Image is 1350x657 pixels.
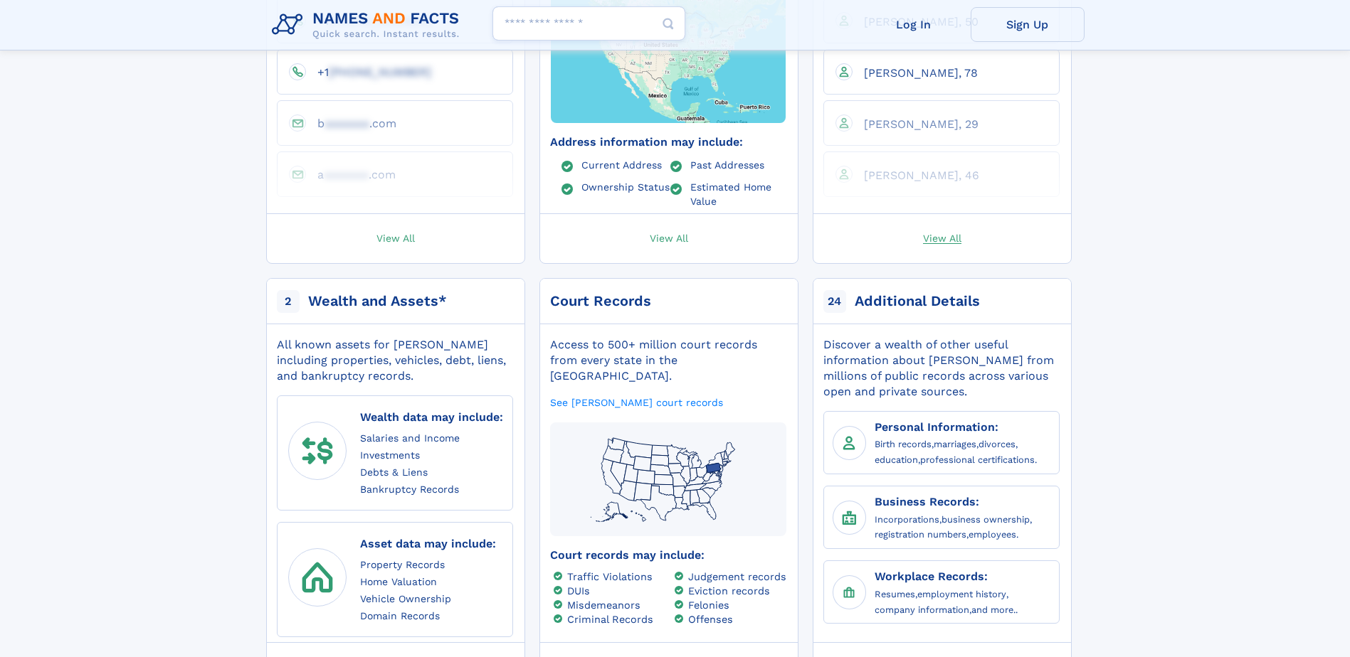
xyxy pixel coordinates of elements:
a: Home Valuation [360,574,437,589]
a: View All [260,214,532,263]
a: Incorporations [875,512,939,525]
a: Current Address [581,159,662,170]
div: , , , , [875,437,1053,468]
img: Logo Names and Facts [266,6,471,44]
a: education [875,452,918,466]
div: Court records may include: [550,547,786,563]
a: and more.. [971,602,1018,616]
a: View All [533,214,805,263]
a: Offenses [688,613,733,625]
a: employment history [917,587,1006,600]
div: Wealth and Assets* [308,292,447,311]
a: View All [806,214,1078,263]
span: 2 [277,290,300,313]
a: employees. [969,527,1018,540]
span: [PERSON_NAME], 29 [864,117,979,131]
a: Criminal Records [567,613,653,625]
img: Personal Information [838,432,860,454]
div: , , , [875,512,1053,543]
span: View All [650,231,688,244]
img: Business Records [838,507,860,528]
div: Wealth data may include: [360,407,503,427]
span: [PERSON_NAME], 46 [864,169,979,182]
a: DUIs [567,584,590,597]
a: Workplace Records: [875,567,988,584]
a: baaaaaaa.com [306,116,396,129]
a: Property Records [360,557,445,572]
span: 24 [823,290,846,313]
a: aaaaaaaa.com [306,167,396,181]
a: Personal Information: [875,417,998,434]
a: Eviction records [688,584,770,597]
a: Felonies [688,599,729,611]
span: [PERSON_NAME], 78 [864,66,978,80]
span: View All [376,231,415,244]
a: Vehicle Ownership [360,591,451,606]
div: Access to 500+ million court records from every state in the [GEOGRAPHIC_DATA]. [550,337,786,384]
input: search input [492,6,685,41]
a: Judgement records [688,570,786,582]
a: Log In [857,7,971,42]
img: wealth [295,428,340,474]
span: [PHONE_NUMBER] [329,65,431,79]
a: +1[PHONE_NUMBER] [306,65,431,78]
div: Additional Details [855,292,980,311]
a: Sign Up [971,7,1085,42]
a: professional certifications. [920,452,1037,466]
a: marriages [934,437,976,450]
a: [PERSON_NAME], 46 [853,168,979,181]
a: Investments [360,447,420,462]
a: See [PERSON_NAME] court records [550,395,723,409]
a: Estimated Home Value [690,181,786,206]
img: Workplace Records [838,582,860,603]
a: divorces [979,437,1016,450]
a: Business Records: [875,492,979,509]
img: assets [295,555,340,600]
a: Birth records [875,437,932,450]
div: Court Records [550,292,651,311]
a: company information [875,602,969,616]
a: Debts & Liens [360,464,428,479]
a: [PERSON_NAME], 78 [853,65,978,79]
span: aaaaaaa [324,168,369,181]
a: Ownership Status [581,181,670,192]
div: Address information may include: [550,134,786,150]
a: Salaries and Income [360,430,460,445]
div: Discover a wealth of other useful information about [PERSON_NAME] from millions of public records... [823,337,1060,400]
a: Traffic Violations [567,570,653,582]
div: , , , [875,587,1053,618]
div: All known assets for [PERSON_NAME] including properties, vehicles, debt, liens, and bankruptcy re... [277,337,513,384]
button: Search Button [651,6,685,41]
a: business ownership [942,512,1030,525]
a: Bankruptcy Records [360,481,459,496]
span: aaaaaaa [325,117,369,130]
a: registration numbers [875,527,966,540]
span: View All [923,231,961,244]
a: Misdemeanors [567,599,640,611]
a: Resumes [875,587,915,600]
div: Asset data may include: [360,534,496,553]
a: Past Addresses [690,159,764,170]
a: Domain Records [360,608,440,623]
a: [PERSON_NAME], 29 [853,117,979,130]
